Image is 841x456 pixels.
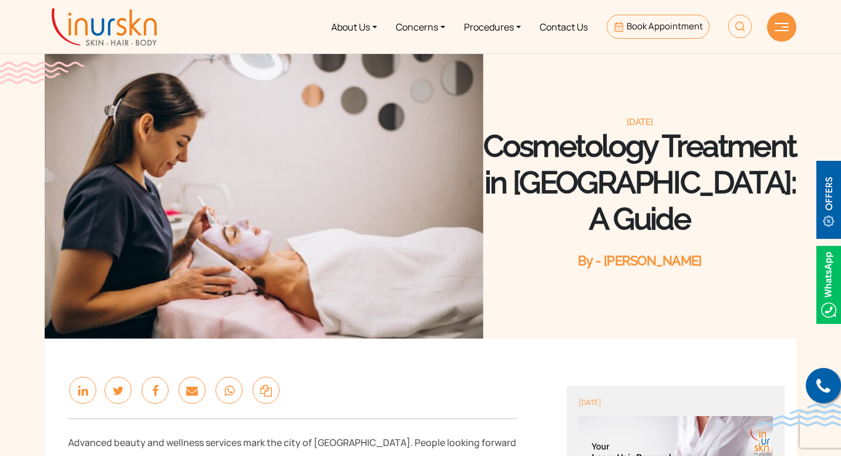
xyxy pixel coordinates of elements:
[627,20,703,32] span: Book Appointment
[816,277,841,290] a: Whatsappicon
[386,5,455,49] a: Concerns
[816,161,841,239] img: offerBt
[530,5,597,49] a: Contact Us
[455,5,530,49] a: Procedures
[775,23,789,31] img: hamLine.svg
[483,116,796,128] div: [DATE]
[483,252,796,269] div: By - [PERSON_NAME]
[816,246,841,324] img: Whatsappicon
[483,128,796,237] h1: Cosmetology Treatment in [GEOGRAPHIC_DATA]: A Guide
[52,8,157,46] img: inurskn-logo
[728,15,752,38] img: HeaderSearch
[756,403,841,427] img: bluewave
[578,398,773,407] div: [DATE]
[607,15,709,39] a: Book Appointment
[45,47,483,339] img: poster
[322,5,386,49] a: About Us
